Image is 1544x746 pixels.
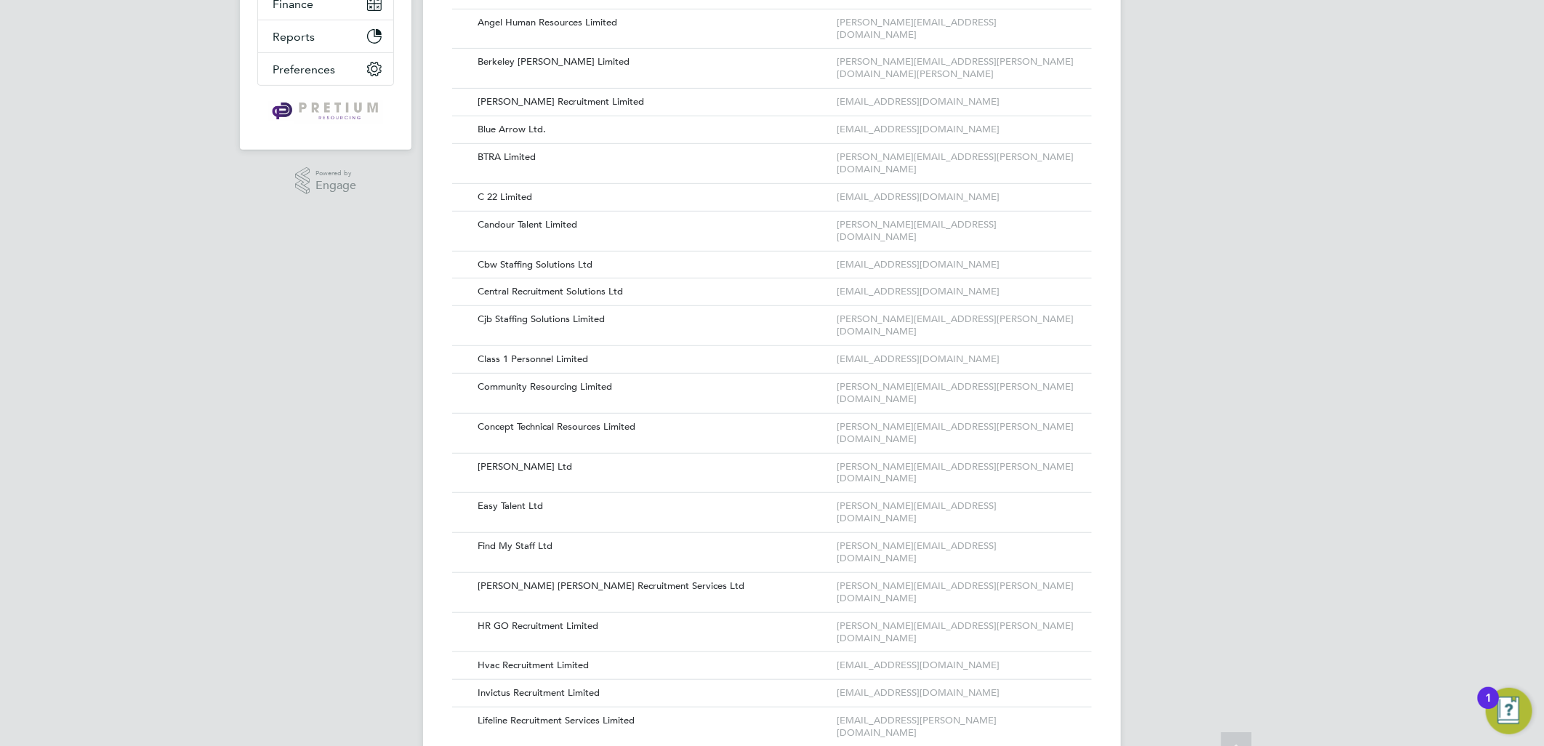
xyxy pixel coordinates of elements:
[833,493,1077,532] div: [PERSON_NAME][EMAIL_ADDRESS][DOMAIN_NAME]
[833,573,1077,612] div: [PERSON_NAME][EMAIL_ADDRESS][PERSON_NAME][DOMAIN_NAME]
[315,167,356,180] span: Powered by
[833,278,1077,305] div: [EMAIL_ADDRESS][DOMAIN_NAME]
[833,89,1077,116] div: [EMAIL_ADDRESS][DOMAIN_NAME]
[273,30,315,44] span: Reports
[467,414,833,441] div: Concept Technical Resources Limited
[467,680,833,707] div: Invictus Recruitment Limited
[467,306,833,333] div: Cjb Staffing Solutions Limited
[467,116,833,143] div: Blue Arrow Ltd.
[833,184,1077,211] div: [EMAIL_ADDRESS][DOMAIN_NAME]
[315,180,356,192] span: Engage
[257,100,394,124] a: Go to home page
[467,212,833,238] div: Candour Talent Limited
[833,49,1077,88] div: [PERSON_NAME][EMAIL_ADDRESS][PERSON_NAME][DOMAIN_NAME][PERSON_NAME]
[467,252,833,278] div: Cbw Staffing Solutions Ltd
[273,63,335,76] span: Preferences
[833,346,1077,373] div: [EMAIL_ADDRESS][DOMAIN_NAME]
[467,144,833,171] div: BTRA Limited
[833,613,1077,652] div: [PERSON_NAME][EMAIL_ADDRESS][PERSON_NAME][DOMAIN_NAME]
[295,167,357,195] a: Powered byEngage
[467,707,833,734] div: Lifeline Recruitment Services Limited
[833,252,1077,278] div: [EMAIL_ADDRESS][DOMAIN_NAME]
[833,652,1077,679] div: [EMAIL_ADDRESS][DOMAIN_NAME]
[467,454,833,481] div: [PERSON_NAME] Ltd
[467,184,833,211] div: C 22 Limited
[833,306,1077,345] div: [PERSON_NAME][EMAIL_ADDRESS][PERSON_NAME][DOMAIN_NAME]
[467,89,833,116] div: [PERSON_NAME] Recruitment Limited
[833,533,1077,572] div: [PERSON_NAME][EMAIL_ADDRESS][DOMAIN_NAME]
[467,278,833,305] div: Central Recruitment Solutions Ltd
[1486,688,1532,734] button: Open Resource Center, 1 new notification
[833,9,1077,49] div: [PERSON_NAME][EMAIL_ADDRESS][DOMAIN_NAME]
[467,49,833,76] div: Berkeley [PERSON_NAME] Limited
[467,533,833,560] div: Find My Staff Ltd
[833,414,1077,453] div: [PERSON_NAME][EMAIL_ADDRESS][PERSON_NAME][DOMAIN_NAME]
[833,116,1077,143] div: [EMAIL_ADDRESS][DOMAIN_NAME]
[467,613,833,640] div: HR GO Recruitment Limited
[268,100,382,124] img: pretium-logo-retina.png
[1485,698,1492,717] div: 1
[467,573,833,600] div: [PERSON_NAME] [PERSON_NAME] Recruitment Services Ltd
[833,680,1077,707] div: [EMAIL_ADDRESS][DOMAIN_NAME]
[833,212,1077,251] div: [PERSON_NAME][EMAIL_ADDRESS][DOMAIN_NAME]
[258,53,393,85] button: Preferences
[833,454,1077,493] div: [PERSON_NAME][EMAIL_ADDRESS][PERSON_NAME][DOMAIN_NAME]
[467,374,833,401] div: Community Resourcing Limited
[467,9,833,36] div: Angel Human Resources Limited
[833,374,1077,413] div: [PERSON_NAME][EMAIL_ADDRESS][PERSON_NAME][DOMAIN_NAME]
[467,652,833,679] div: Hvac Recruitment Limited
[258,20,393,52] button: Reports
[833,144,1077,183] div: [PERSON_NAME][EMAIL_ADDRESS][PERSON_NAME][DOMAIN_NAME]
[467,493,833,520] div: Easy Talent Ltd
[467,346,833,373] div: Class 1 Personnel Limited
